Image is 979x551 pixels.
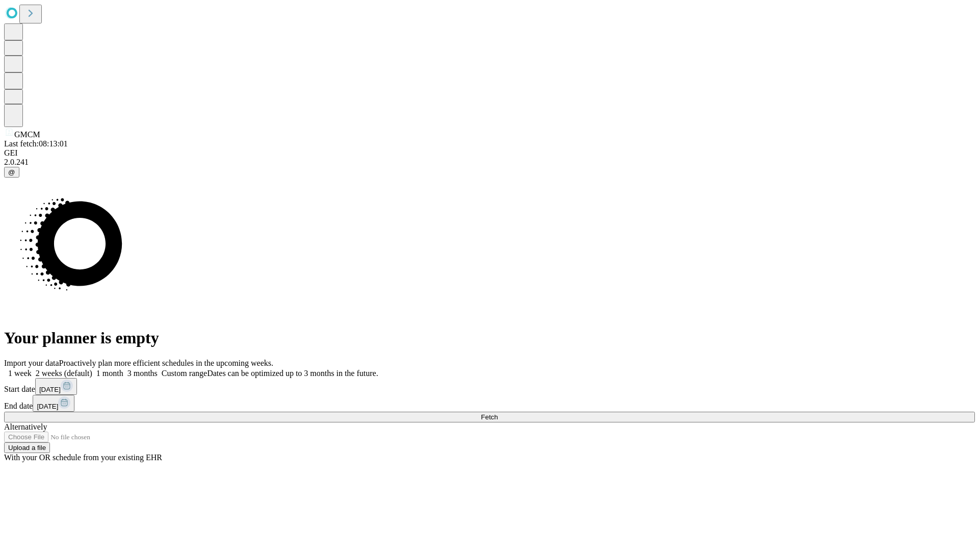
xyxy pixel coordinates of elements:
[4,148,975,158] div: GEI
[39,386,61,393] span: [DATE]
[4,412,975,422] button: Fetch
[36,369,92,378] span: 2 weeks (default)
[481,413,498,421] span: Fetch
[33,395,74,412] button: [DATE]
[127,369,158,378] span: 3 months
[4,139,68,148] span: Last fetch: 08:13:01
[4,158,975,167] div: 2.0.241
[4,442,50,453] button: Upload a file
[4,453,162,462] span: With your OR schedule from your existing EHR
[35,378,77,395] button: [DATE]
[96,369,123,378] span: 1 month
[37,403,58,410] span: [DATE]
[4,329,975,347] h1: Your planner is empty
[59,359,273,367] span: Proactively plan more efficient schedules in the upcoming weeks.
[8,168,15,176] span: @
[4,378,975,395] div: Start date
[8,369,32,378] span: 1 week
[207,369,378,378] span: Dates can be optimized up to 3 months in the future.
[162,369,207,378] span: Custom range
[4,167,19,178] button: @
[4,422,47,431] span: Alternatively
[14,130,40,139] span: GMCM
[4,359,59,367] span: Import your data
[4,395,975,412] div: End date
